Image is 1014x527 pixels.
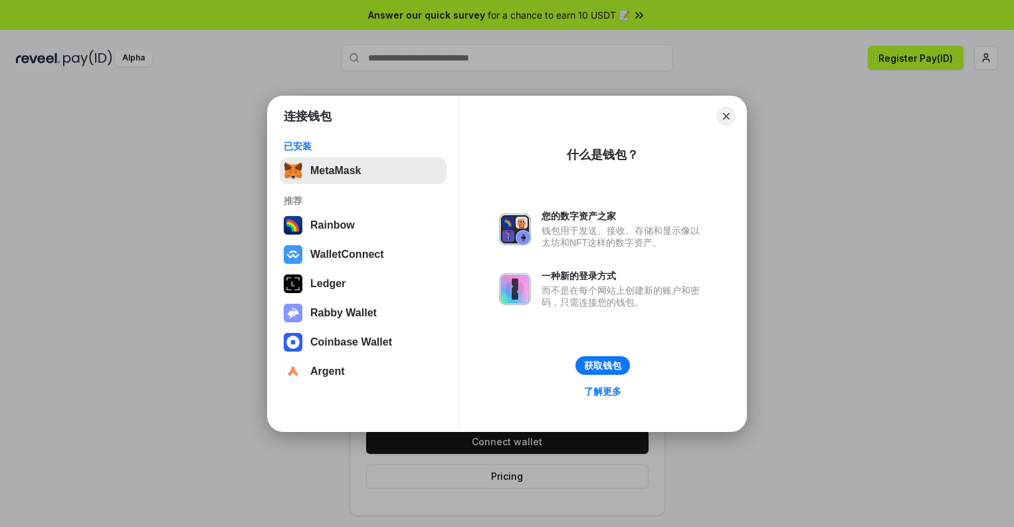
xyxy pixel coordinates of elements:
img: svg+xml,%3Csvg%20xmlns%3D%22http%3A%2F%2Fwww.w3.org%2F2000%2Fsvg%22%20fill%3D%22none%22%20viewBox... [499,213,531,245]
a: 了解更多 [576,383,629,400]
div: MetaMask [310,165,361,177]
img: svg+xml,%3Csvg%20xmlns%3D%22http%3A%2F%2Fwww.w3.org%2F2000%2Fsvg%22%20width%3D%2228%22%20height%3... [284,274,302,293]
img: svg+xml,%3Csvg%20width%3D%2228%22%20height%3D%2228%22%20viewBox%3D%220%200%2028%2028%22%20fill%3D... [284,333,302,352]
button: Rabby Wallet [280,300,447,326]
img: svg+xml,%3Csvg%20fill%3D%22none%22%20height%3D%2233%22%20viewBox%3D%220%200%2035%2033%22%20width%... [284,161,302,180]
div: WalletConnect [310,249,384,261]
button: Close [717,107,736,126]
div: 了解更多 [584,385,621,397]
button: WalletConnect [280,241,447,268]
div: 一种新的登录方式 [542,270,706,282]
button: MetaMask [280,158,447,184]
img: svg+xml,%3Csvg%20width%3D%2228%22%20height%3D%2228%22%20viewBox%3D%220%200%2028%2028%22%20fill%3D... [284,362,302,381]
div: 您的数字资产之家 [542,210,706,222]
button: Coinbase Wallet [280,329,447,356]
img: svg+xml,%3Csvg%20xmlns%3D%22http%3A%2F%2Fwww.w3.org%2F2000%2Fsvg%22%20fill%3D%22none%22%20viewBox... [499,273,531,305]
h1: 连接钱包 [284,108,332,124]
div: 已安装 [284,140,443,152]
div: Coinbase Wallet [310,336,392,348]
div: 钱包用于发送、接收、存储和显示像以太坊和NFT这样的数字资产。 [542,225,706,249]
div: 而不是在每个网站上创建新的账户和密码，只需连接您的钱包。 [542,284,706,308]
button: 获取钱包 [575,356,630,375]
button: Argent [280,358,447,385]
div: 什么是钱包？ [567,147,639,163]
div: Rainbow [310,219,355,231]
img: svg+xml,%3Csvg%20width%3D%22120%22%20height%3D%22120%22%20viewBox%3D%220%200%20120%20120%22%20fil... [284,216,302,235]
img: svg+xml,%3Csvg%20xmlns%3D%22http%3A%2F%2Fwww.w3.org%2F2000%2Fsvg%22%20fill%3D%22none%22%20viewBox... [284,304,302,322]
div: Rabby Wallet [310,307,377,319]
div: 获取钱包 [584,360,621,371]
div: Ledger [310,278,346,290]
button: Rainbow [280,212,447,239]
img: svg+xml,%3Csvg%20width%3D%2228%22%20height%3D%2228%22%20viewBox%3D%220%200%2028%2028%22%20fill%3D... [284,245,302,264]
div: Argent [310,366,345,377]
button: Ledger [280,270,447,297]
div: 推荐 [284,195,443,207]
